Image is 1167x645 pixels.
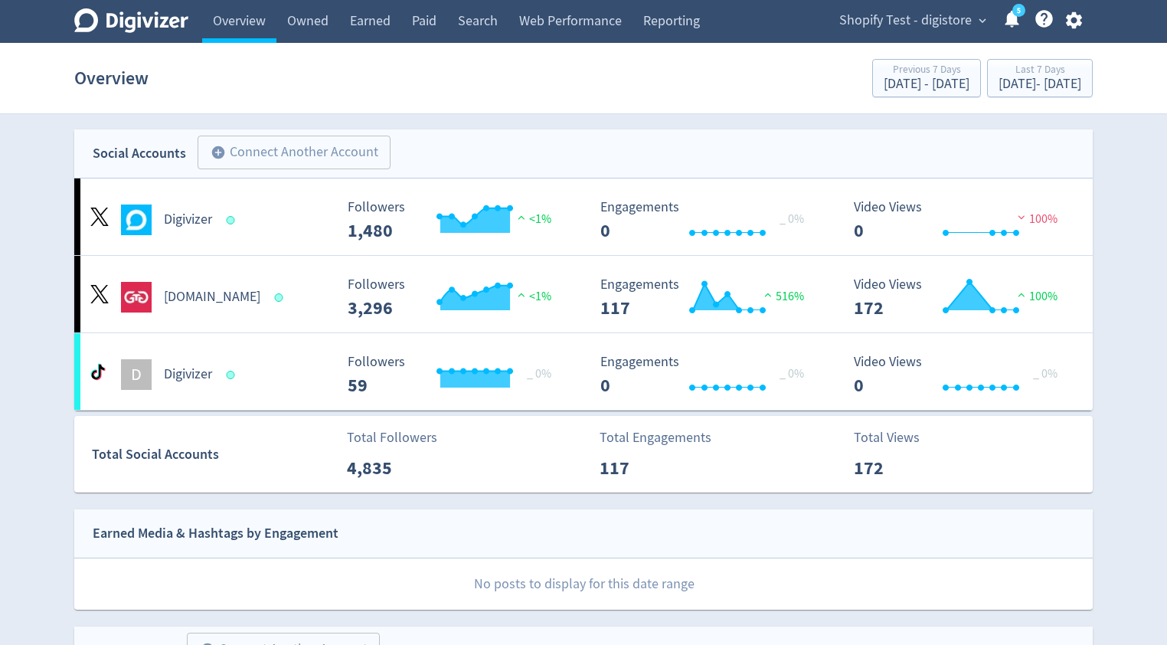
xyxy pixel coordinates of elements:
text: 5 [1017,5,1021,16]
a: goto.game undefined[DOMAIN_NAME] Followers --- Followers 3,296 <1% Engagements 117 Engagements 11... [74,256,1093,332]
div: Previous 7 Days [884,64,969,77]
svg: Followers --- [340,277,570,318]
span: add_circle [211,145,226,160]
svg: Video Views 0 [846,200,1076,241]
a: Digivizer undefinedDigivizer Followers --- Followers 1,480 <1% Engagements 0 Engagements 0 _ 0% V... [74,178,1093,255]
h5: Digivizer [164,211,212,229]
button: Previous 7 Days[DATE] - [DATE] [872,59,981,97]
div: [DATE] - [DATE] [999,77,1081,91]
span: Data last synced: 7 Sep 2025, 11:02pm (AEST) [275,293,288,302]
h5: [DOMAIN_NAME] [164,288,260,306]
p: 117 [600,454,688,482]
div: Social Accounts [93,142,186,165]
img: goto.game undefined [121,282,152,313]
span: 100% [1014,211,1057,227]
span: _ 0% [780,211,804,227]
img: positive-performance.svg [514,289,529,300]
p: No posts to display for this date range [75,558,1093,610]
span: <1% [514,211,551,227]
svg: Video Views 0 [846,355,1076,395]
div: D [121,359,152,390]
span: 100% [1014,289,1057,304]
span: Data last synced: 8 Sep 2025, 5:01am (AEST) [227,371,240,379]
img: positive-performance.svg [760,289,776,300]
span: 516% [760,289,804,304]
button: Last 7 Days[DATE]- [DATE] [987,59,1093,97]
span: Shopify Test - digistore [839,8,972,33]
div: [DATE] - [DATE] [884,77,969,91]
svg: Engagements 0 [593,200,822,241]
p: Total Followers [347,427,437,448]
a: DDigivizer Followers --- _ 0% Followers 59 Engagements 0 Engagements 0 _ 0% Video Views 0 Video V... [74,333,1093,410]
svg: Followers --- [340,200,570,241]
span: Data last synced: 8 Sep 2025, 12:02pm (AEST) [227,216,240,224]
h5: Digivizer [164,365,212,384]
span: _ 0% [780,366,804,381]
img: positive-performance.svg [514,211,529,223]
svg: Video Views 172 [846,277,1076,318]
button: Shopify Test - digistore [834,8,990,33]
p: Total Engagements [600,427,711,448]
a: 5 [1012,4,1025,17]
h1: Overview [74,54,149,103]
a: Connect Another Account [186,138,391,169]
span: expand_more [976,14,989,28]
span: <1% [514,289,551,304]
p: Total Views [854,427,942,448]
svg: Engagements 117 [593,277,822,318]
span: _ 0% [527,366,551,381]
img: positive-performance.svg [1014,289,1029,300]
svg: Followers --- [340,355,570,395]
div: Total Social Accounts [92,444,336,466]
p: 172 [854,454,942,482]
div: Earned Media & Hashtags by Engagement [93,522,338,545]
div: Last 7 Days [999,64,1081,77]
button: Connect Another Account [198,136,391,169]
img: negative-performance.svg [1014,211,1029,223]
svg: Engagements 0 [593,355,822,395]
p: 4,835 [347,454,435,482]
img: Digivizer undefined [121,205,152,235]
span: _ 0% [1033,366,1057,381]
